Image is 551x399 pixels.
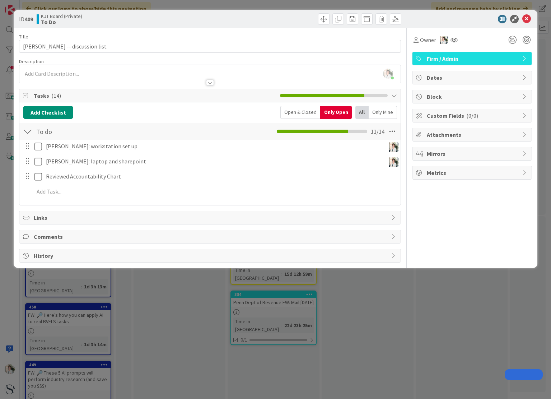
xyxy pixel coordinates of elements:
[51,92,61,99] span: ( 14 )
[34,125,195,138] input: Add Checklist...
[383,69,393,79] img: khuw9Zwdgjik5dLLghHNcNXsaTe6KtJG.jpg
[280,106,320,119] div: Open & Closed
[371,127,384,136] span: 11 / 14
[46,142,382,150] p: [PERSON_NAME]: workstation set up
[23,106,73,119] button: Add Checklist
[427,92,519,101] span: Block
[440,36,448,44] img: KT
[19,40,401,53] input: type card name here...
[427,149,519,158] span: Mirrors
[320,106,352,119] div: Only Open
[19,58,44,65] span: Description
[427,130,519,139] span: Attachments
[19,33,28,40] label: Title
[355,106,369,119] div: All
[19,15,33,23] span: ID
[389,157,398,167] img: KT
[369,106,397,119] div: Only Mine
[466,112,478,119] span: ( 0/0 )
[46,157,382,166] p: [PERSON_NAME]: laptop and sharepoint
[34,91,276,100] span: Tasks
[427,54,519,63] span: Firm / Admin
[34,232,387,241] span: Comments
[41,19,82,25] b: To Do
[427,73,519,82] span: Dates
[34,251,387,260] span: History
[427,168,519,177] span: Metrics
[34,213,387,222] span: Links
[427,111,519,120] span: Custom Fields
[24,15,33,23] b: 409
[389,142,398,152] img: KT
[41,13,82,19] span: KJT Board (Private)
[420,36,436,44] span: Owner
[46,172,396,181] p: Reviewed Accountability Chart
